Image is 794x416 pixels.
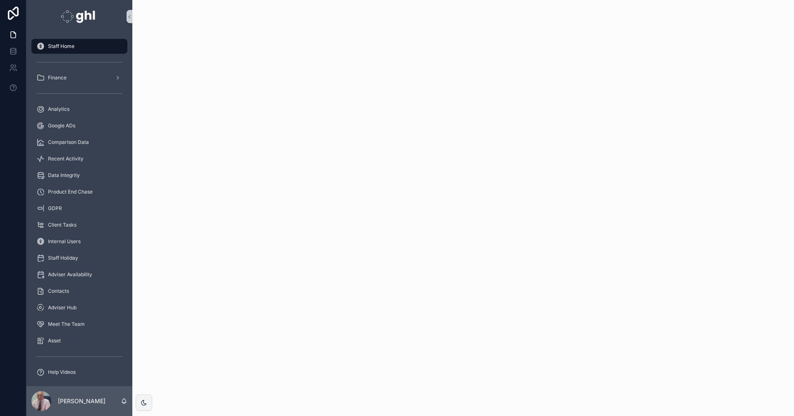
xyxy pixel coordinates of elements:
a: Recent Activity [31,151,127,166]
span: Comparison Data [48,139,89,146]
a: GDPR [31,201,127,216]
a: Meet The Team [31,317,127,332]
span: Analytics [48,106,69,112]
a: Help Videos [31,365,127,380]
a: Internal Users [31,234,127,249]
a: Client Tasks [31,218,127,232]
a: Staff Home [31,39,127,54]
a: Adviser Availability [31,267,127,282]
div: scrollable content [26,33,132,386]
span: Adviser Availability [48,271,92,278]
span: Recent Activity [48,155,84,162]
img: App logo [61,10,98,23]
a: Finance [31,70,127,85]
span: Staff Home [48,43,74,50]
a: Data Integrity [31,168,127,183]
a: Comparison Data [31,135,127,150]
a: Asset [31,333,127,348]
span: Google ADs [48,122,75,129]
span: GDPR [48,205,62,212]
p: [PERSON_NAME] [58,397,105,405]
a: Contacts [31,284,127,299]
span: Client Tasks [48,222,77,228]
span: Contacts [48,288,69,294]
a: Staff Holiday [31,251,127,265]
span: Internal Users [48,238,81,245]
span: Help Videos [48,369,76,375]
span: Finance [48,74,67,81]
span: Staff Holiday [48,255,78,261]
a: Google ADs [31,118,127,133]
a: Product End Chase [31,184,127,199]
a: Analytics [31,102,127,117]
span: Meet The Team [48,321,85,328]
span: Product End Chase [48,189,93,195]
span: Asset [48,337,61,344]
span: Data Integrity [48,172,80,179]
span: Adviser Hub [48,304,77,311]
a: Adviser Hub [31,300,127,315]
